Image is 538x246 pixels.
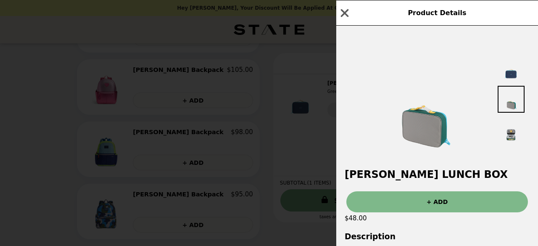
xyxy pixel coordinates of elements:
[498,117,525,144] img: Thumbnail 3
[408,9,466,17] span: Product Details
[498,86,525,113] img: Thumbnail 2
[336,212,538,224] div: $48.00
[346,191,528,212] button: + ADD
[498,55,525,82] img: Thumbnail 1
[336,169,538,180] h2: [PERSON_NAME] Lunch Box
[361,34,487,160] img: Green/Navy
[336,232,538,241] h3: Description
